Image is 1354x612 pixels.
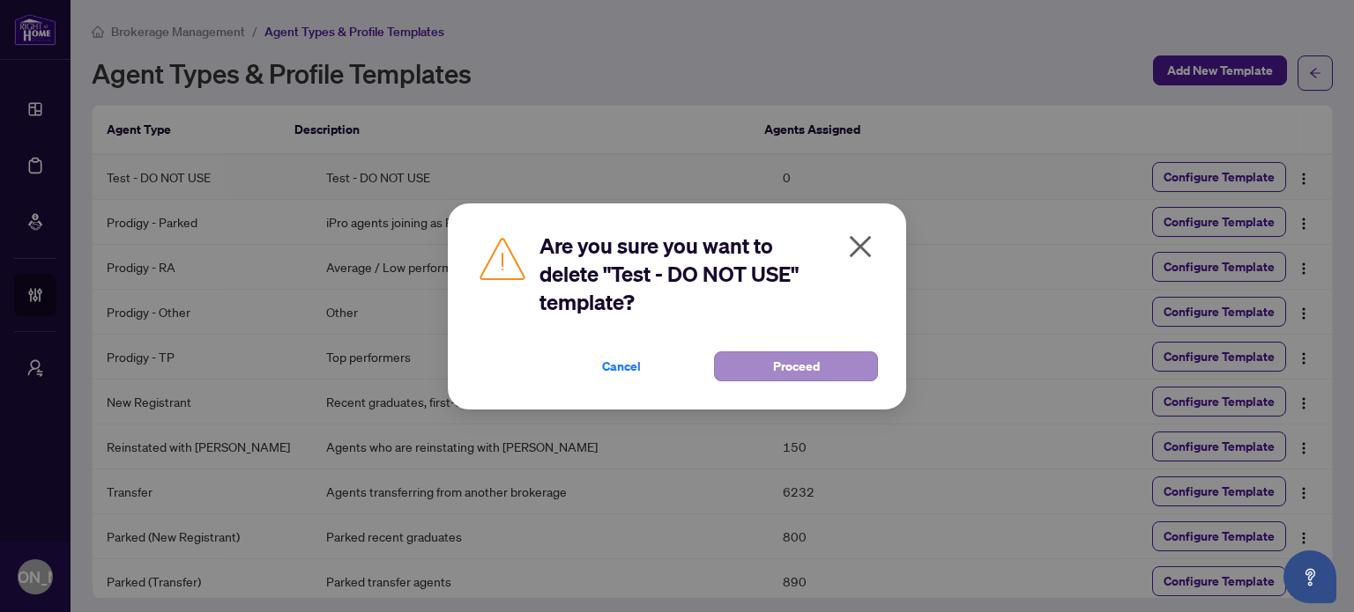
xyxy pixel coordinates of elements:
[1283,550,1336,603] button: Open asap
[476,232,529,284] img: Caution Icon
[539,232,878,316] h2: Are you sure you want to delete "Test - DO NOT USE" template?
[714,351,878,381] button: Proceed
[539,351,703,381] button: Cancel
[773,352,820,380] span: Proceed
[846,232,874,261] span: close
[602,352,641,380] span: Cancel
